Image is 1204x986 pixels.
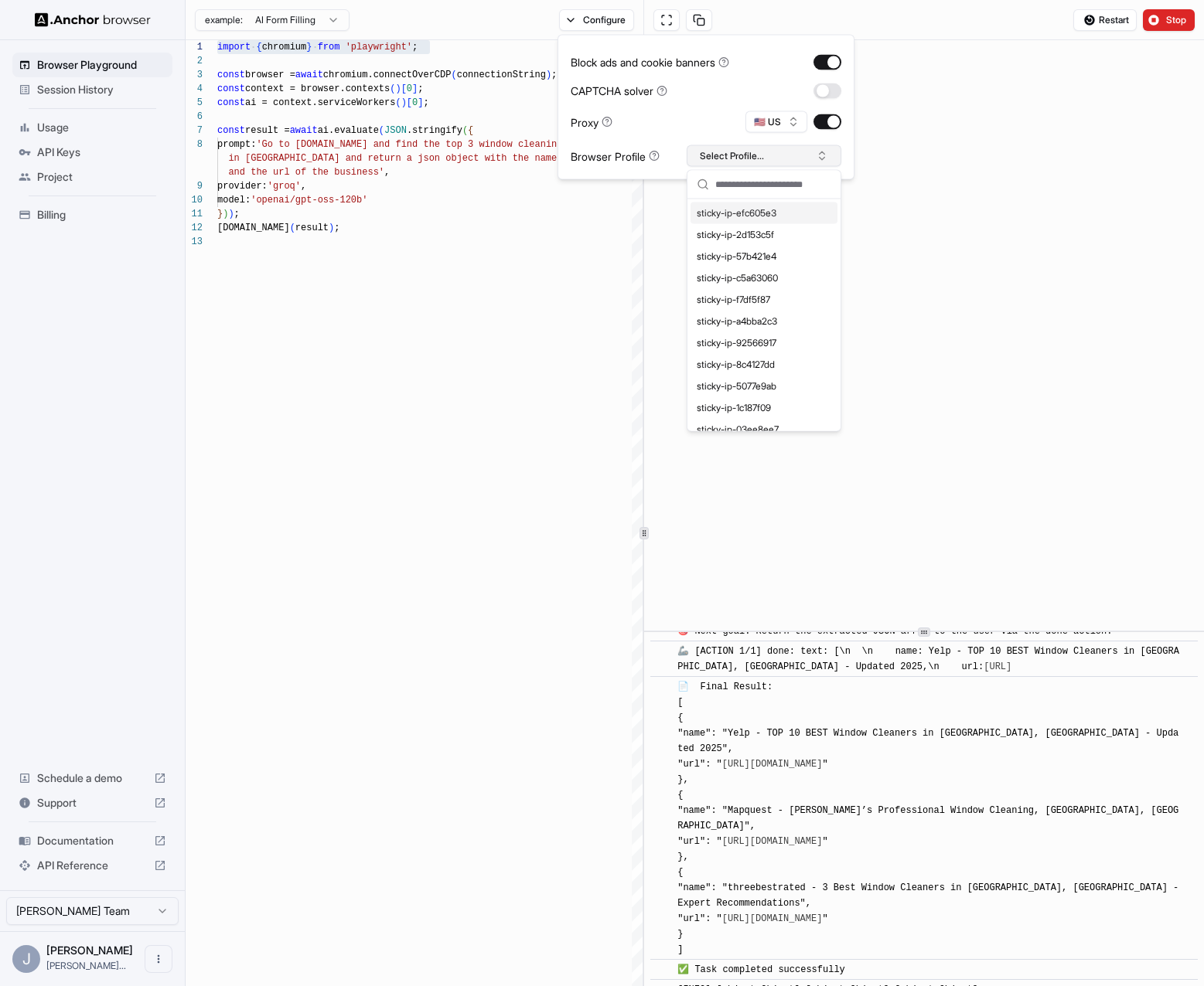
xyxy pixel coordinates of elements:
[301,181,306,192] span: ,
[691,354,837,376] div: sticky-ip-8c4127dd
[346,42,412,53] span: 'playwright'
[407,97,412,108] span: [
[234,209,240,219] span: ;
[228,153,540,164] span: in [GEOGRAPHIC_DATA] and return a json object with the n
[691,311,837,332] div: sticky-ip-a4bba2c3
[256,42,261,53] span: {
[541,153,646,164] span: ame of the business
[423,97,428,108] span: ;
[37,169,166,185] span: Project
[186,138,203,151] div: 8
[691,419,837,440] div: sticky-ip-03ee8ee7
[245,70,295,80] span: browser =
[217,209,223,219] span: }
[245,125,290,136] span: result =
[1143,9,1195,31] button: Stop
[46,943,133,957] span: John Marbach
[677,964,845,975] span: ✅ Task completed successfully
[401,97,407,108] span: )
[186,82,203,96] div: 4
[551,139,612,150] span: ng services
[186,54,203,68] div: 2
[186,235,203,249] div: 13
[401,83,407,94] span: [
[217,42,251,53] span: import
[37,57,166,73] span: Browser Playground
[984,661,1011,672] a: [URL]
[691,246,837,267] div: sticky-ip-57b421e4
[12,790,172,815] div: Support
[217,83,245,94] span: const
[546,70,551,80] span: )
[379,125,384,136] span: (
[37,82,166,97] span: Session History
[677,682,1184,955] span: 📄 Final Result: [ { "name": "Yelp - TOP 10 BEST Window Cleaners in [GEOGRAPHIC_DATA], [GEOGRAPHIC...
[12,202,172,227] div: Billing
[245,97,395,108] span: ai = context.serviceWorkers
[412,42,418,53] span: ;
[262,42,307,53] span: chromium
[745,111,807,133] button: 🇺🇸 US
[412,97,418,108] span: 0
[323,70,452,80] span: chromium.connectOverCDP
[418,83,423,94] span: ;
[12,165,172,189] div: Project
[1099,14,1129,26] span: Restart
[722,759,823,770] a: [URL][DOMAIN_NAME]
[251,195,367,206] span: 'openai/gpt-oss-120b'
[390,83,395,94] span: (
[384,125,407,136] span: JSON
[217,70,245,80] span: const
[334,223,339,233] span: ;
[551,70,557,80] span: ;
[451,70,456,80] span: (
[407,125,462,136] span: .stringify
[691,332,837,354] div: sticky-ip-92566917
[37,795,148,811] span: Support
[186,193,203,207] div: 10
[329,223,334,233] span: )
[295,70,323,80] span: await
[37,858,148,873] span: API Reference
[217,181,268,192] span: provider:
[468,125,473,136] span: {
[677,646,1179,672] span: 🦾 [ACTION 1/1] done: text: [\n \n name: Yelp - TOP 10 BEST Window Cleaners in [GEOGRAPHIC_DATA], ...
[290,223,295,233] span: (
[228,167,384,178] span: and the url of the business'
[1073,9,1137,31] button: Restart
[687,199,841,431] div: Suggestions
[256,139,551,150] span: 'Go to [DOMAIN_NAME] and find the top 3 window cleani
[186,40,203,54] div: 1
[658,644,666,659] span: ​
[457,70,546,80] span: connectionString
[395,83,401,94] span: )
[12,140,172,165] div: API Keys
[691,224,837,246] div: sticky-ip-2d153c5f
[12,853,172,878] div: API Reference
[37,770,148,786] span: Schedule a demo
[418,97,423,108] span: ]
[653,9,680,31] button: Open in full screen
[228,209,234,219] span: )
[559,9,634,31] button: Configure
[186,207,203,221] div: 11
[687,145,841,167] button: Select Profile...
[658,679,666,695] span: ​
[186,221,203,235] div: 12
[12,828,172,853] div: Documentation
[306,42,312,53] span: }
[691,397,837,419] div: sticky-ip-1c187f09
[37,120,166,135] span: Usage
[295,223,329,233] span: result
[722,836,823,847] a: [URL][DOMAIN_NAME]
[186,96,203,110] div: 5
[186,110,203,124] div: 6
[217,139,256,150] span: prompt:
[686,9,712,31] button: Copy session ID
[12,766,172,790] div: Schedule a demo
[462,125,468,136] span: (
[571,148,660,164] div: Browser Profile
[691,202,837,224] div: sticky-ip-efc605e3
[145,945,172,973] button: Open menu
[217,223,290,233] span: [DOMAIN_NAME]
